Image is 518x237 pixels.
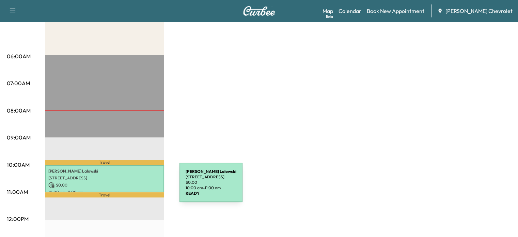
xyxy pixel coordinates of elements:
[7,106,31,115] p: 08:00AM
[339,7,361,15] a: Calendar
[7,161,30,169] p: 10:00AM
[445,7,513,15] span: [PERSON_NAME] Chevrolet
[45,160,164,165] p: Travel
[48,190,161,195] p: 10:00 am - 11:00 am
[7,79,30,87] p: 07:00AM
[45,192,164,197] p: Travel
[7,52,31,60] p: 06:00AM
[367,7,424,15] a: Book New Appointment
[323,7,333,15] a: MapBeta
[48,168,161,174] p: [PERSON_NAME] Lalowski
[48,182,161,188] p: $ 0.00
[243,6,276,16] img: Curbee Logo
[326,14,333,19] div: Beta
[7,215,29,223] p: 12:00PM
[7,133,31,142] p: 09:00AM
[48,175,161,181] p: [STREET_ADDRESS]
[7,188,28,196] p: 11:00AM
